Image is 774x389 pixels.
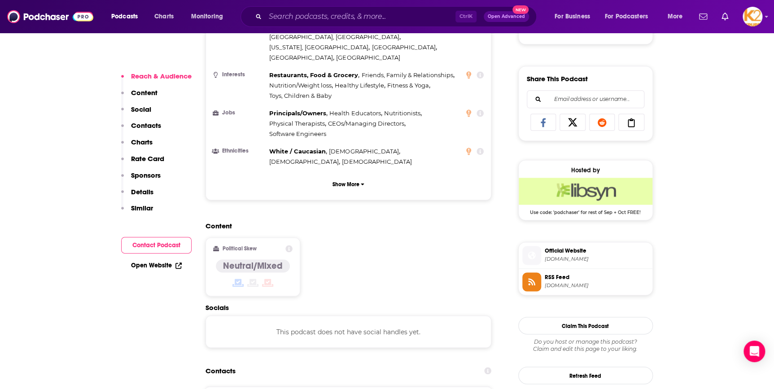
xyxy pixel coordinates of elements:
button: Show More [213,176,484,192]
span: [GEOGRAPHIC_DATA] [269,54,333,61]
h3: Share This Podcast [527,74,588,83]
span: , [269,80,333,91]
span: , [329,108,382,118]
a: Open Website [131,262,182,269]
span: [GEOGRAPHIC_DATA] [372,44,435,51]
span: [DEMOGRAPHIC_DATA] [329,148,398,155]
span: For Podcasters [605,10,648,23]
a: Copy Link [618,114,644,131]
span: , [269,108,328,118]
span: Toys, Children & Baby [269,92,332,99]
img: Libsyn Deal: Use code: 'podchaser' for rest of Sep + Oct FREE! [519,178,652,205]
button: Details [121,188,153,204]
span: , [269,157,340,167]
button: Contacts [121,121,161,138]
button: open menu [661,9,694,24]
span: Nutrition/Weight loss [269,82,332,89]
a: Charts [149,9,179,24]
span: , [361,70,454,80]
span: For Business [555,10,590,23]
span: RSS Feed [545,273,649,281]
span: Principals/Owners [269,109,326,117]
h2: Political Skew [223,245,257,252]
span: Friends, Family & Relationships [361,71,453,79]
span: , [372,42,437,52]
button: Sponsors [121,171,161,188]
button: Social [121,105,151,122]
span: Ctrl K [455,11,477,22]
div: This podcast does not have social handles yet. [206,315,492,348]
span: Healthy Lifestyle [335,82,384,89]
div: Open Intercom Messenger [743,341,765,362]
span: CEOs/Managing Directors [328,120,404,127]
p: Sponsors [131,171,161,179]
p: Show More [332,181,359,188]
span: , [335,80,385,91]
p: Content [131,88,157,97]
span: Do you host or manage this podcast? [518,338,653,345]
button: Reach & Audience [121,72,192,88]
span: , [387,80,430,91]
span: Physical Therapists [269,120,325,127]
button: Rate Card [121,154,164,171]
span: Monitoring [191,10,223,23]
span: Official Website [545,247,649,255]
h3: Interests [213,72,266,78]
span: , [329,146,400,157]
span: [GEOGRAPHIC_DATA] [336,54,400,61]
span: Logged in as K2Krupp [743,7,762,26]
h3: Ethnicities [213,148,266,154]
button: open menu [185,9,235,24]
button: Charts [121,138,153,154]
span: cabral-concept-high-performance-health.libsyn.com [545,256,649,262]
span: [DEMOGRAPHIC_DATA] [269,158,339,165]
span: , [328,118,405,129]
p: Similar [131,204,153,212]
span: Charts [154,10,174,23]
p: Reach & Audience [131,72,192,80]
div: Search followers [527,90,644,108]
a: Libsyn Deal: Use code: 'podchaser' for rest of Sep + Oct FREE! [519,178,652,214]
a: Share on Facebook [530,114,556,131]
span: [DEMOGRAPHIC_DATA] [342,158,411,165]
p: Social [131,105,151,114]
button: Content [121,88,157,105]
span: Use code: 'podchaser' for rest of Sep + Oct FREE! [519,205,652,215]
span: [GEOGRAPHIC_DATA], [GEOGRAPHIC_DATA] [269,33,399,40]
button: open menu [599,9,661,24]
span: cabral-concept-anti-aging.libsyn.com [545,282,649,289]
span: , [269,52,334,63]
h2: Socials [206,303,492,312]
p: Charts [131,138,153,146]
button: Open AdvancedNew [484,11,529,22]
span: , [269,32,401,42]
span: New [512,5,529,14]
span: [US_STATE], [GEOGRAPHIC_DATA] [269,44,368,51]
span: Open Advanced [488,14,525,19]
div: Claim and edit this page to your liking. [518,338,653,352]
input: Search podcasts, credits, & more... [265,9,455,24]
div: Search podcasts, credits, & more... [249,6,545,27]
span: Fitness & Yoga [387,82,429,89]
a: Official Website[DOMAIN_NAME] [522,246,649,265]
span: More [667,10,682,23]
div: Hosted by [519,166,652,174]
span: White / Caucasian [269,148,326,155]
p: Details [131,188,153,196]
span: , [384,108,422,118]
a: Show notifications dropdown [718,9,732,24]
h4: Neutral/Mixed [223,260,283,271]
input: Email address or username... [534,91,637,108]
span: , [269,118,326,129]
img: User Profile [743,7,762,26]
button: Contact Podcast [121,237,192,254]
img: Podchaser - Follow, Share and Rate Podcasts [7,8,93,25]
span: Software Engineers [269,130,326,137]
button: Show profile menu [743,7,762,26]
h2: Content [206,222,485,230]
h3: Jobs [213,110,266,116]
a: RSS Feed[DOMAIN_NAME] [522,272,649,291]
button: Similar [121,204,153,220]
p: Contacts [131,121,161,130]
